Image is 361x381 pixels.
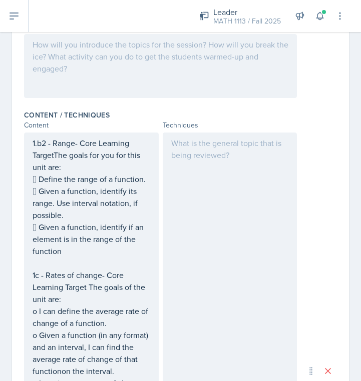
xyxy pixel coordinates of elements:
[33,137,150,173] p: 1.b2 - Range- Core Learning TargetThe goals for you for this unit are:
[33,173,150,185] p:  Define the range of a function.
[33,269,150,305] p: 1c - Rates of change- Core Learning Target The goals of the unit are:
[33,329,150,377] p: o Given a function (in any format) and an interval, I can find the average rate of change of that...
[213,16,281,26] div: MATH 1113 / Fall 2025
[24,110,110,120] label: Content / Techniques
[33,221,150,257] p:  Given a function, identify if an element is in the range of the function
[163,120,297,130] div: Techniques
[33,185,150,221] p:  Given a function, identify its range. Use interval notation, if possible.
[33,305,150,329] p: o I can define the average rate of change of a function.
[213,6,281,18] div: Leader
[24,120,159,130] div: Content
